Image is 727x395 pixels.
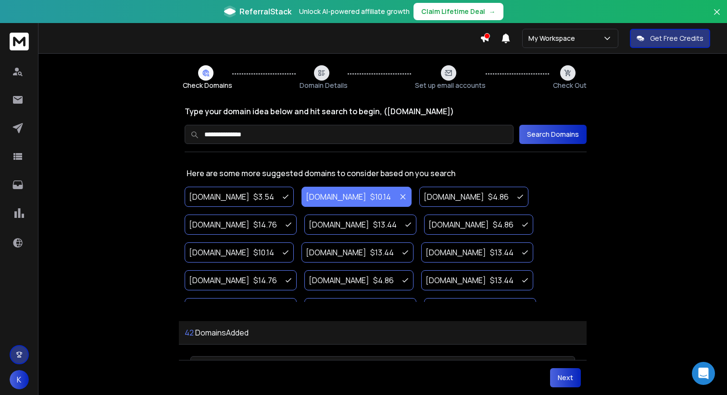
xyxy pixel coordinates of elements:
h2: Type your domain idea below and hit search to begin, ([DOMAIN_NAME]) [185,106,587,117]
span: Set up email accounts [415,81,486,90]
button: Next [550,368,581,387]
button: K [10,370,29,389]
h3: Domains Added [179,321,587,345]
span: Check Domains [183,81,232,90]
div: Open Intercom Messenger [692,362,715,385]
h4: $ 13.44 [370,247,394,258]
h3: [DOMAIN_NAME] [306,191,366,203]
h3: [DOMAIN_NAME] [189,219,250,230]
button: Claim Lifetime Deal→ [414,3,503,20]
h3: [DOMAIN_NAME] [424,191,484,203]
h4: $ 4.86 [488,191,509,203]
h3: [DOMAIN_NAME] [189,247,250,258]
h4: $ 4.86 [493,219,514,230]
p: Get Free Credits [650,34,703,43]
h4: $ 14.76 [253,275,277,286]
button: Close banner [711,6,723,29]
h4: $ 13.44 [490,275,514,286]
h3: [DOMAIN_NAME] [189,275,250,286]
h3: [DOMAIN_NAME] [309,219,369,230]
span: ReferralStack [239,6,291,17]
span: Check Out [553,81,587,90]
h4: $ 13.44 [373,219,397,230]
h4: $ 4.86 [373,275,394,286]
h4: $ 13.44 [490,247,514,258]
h3: [DOMAIN_NAME] [426,247,486,258]
button: Search Domains [519,125,587,144]
p: Unlock AI-powered affiliate growth [299,7,410,16]
h3: [DOMAIN_NAME] [306,247,366,258]
p: My Workspace [528,34,579,43]
h4: $ 10.14 [370,191,391,203]
h3: [DOMAIN_NAME] [428,219,489,230]
h3: [DOMAIN_NAME] [189,191,250,203]
button: Get Free Credits [630,29,710,48]
h4: $ 14.76 [253,219,277,230]
h3: [DOMAIN_NAME] [309,275,369,286]
span: Domain Details [300,81,348,90]
p: Here are some more suggested domains to consider based on you search [185,168,587,179]
h4: $ 3.54 [253,191,274,203]
h3: [DOMAIN_NAME] [426,275,486,286]
span: 42 [185,327,194,338]
span: → [489,7,496,16]
h4: $ 10.14 [253,247,274,258]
